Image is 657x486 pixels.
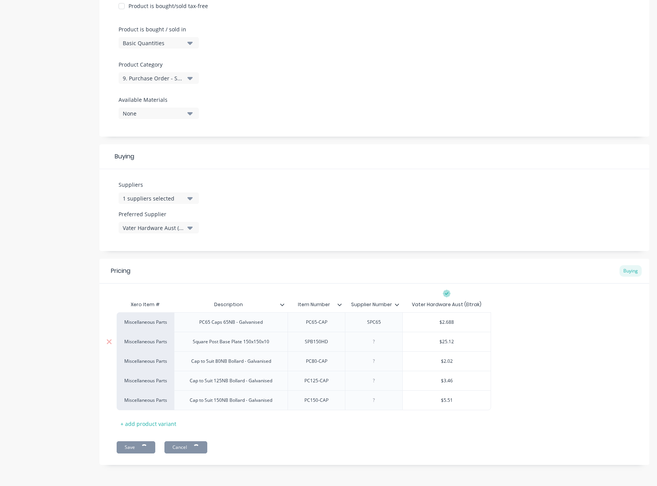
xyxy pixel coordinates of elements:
div: Miscellaneous Parts [124,397,166,404]
div: $5.51 [403,391,491,410]
div: 9. Purchase Order - Services [123,74,184,82]
div: Description [174,297,288,312]
div: Cap to Suit 150NB Bollard - Galvanised [184,395,278,405]
div: Miscellaneous Parts [124,319,166,326]
div: PC125-CAP [298,376,336,386]
div: Xero Item # [117,297,174,312]
div: Buying [99,144,649,169]
div: Pricing [111,266,130,276]
div: PC150-CAP [298,395,336,405]
div: Cap to Suit 125NB Bollard - Galvanised [184,376,278,386]
button: Basic Quantities [119,37,199,49]
div: Cap to Suit 80NB Bollard - Galvanised [185,356,277,366]
div: Vater Hardware Aust (Eltrak) [412,301,481,308]
div: Supplier Number [345,297,402,312]
div: Miscellaneous PartsSquare Post Base Plate 150x150x10SPB150HD$25.12 [117,332,491,351]
label: Product Category [119,60,195,68]
div: Item Number [288,297,345,312]
label: Suppliers [119,181,199,189]
button: Vater Hardware Aust (Eltrak) [119,222,199,233]
div: Basic Quantities [123,39,184,47]
div: Miscellaneous PartsCap to Suit 150NB Bollard - GalvanisedPC150-CAP$5.51 [117,390,491,410]
div: Product is bought/sold tax-free [128,2,208,10]
div: Buying [620,265,642,277]
div: Vater Hardware Aust (Eltrak) [123,224,184,232]
div: None [123,109,184,117]
div: PC65 Caps 65NB - Galvanised [193,317,269,327]
div: PC65-CAP [298,317,336,327]
div: Description [174,295,283,314]
label: Product is bought / sold in [119,25,195,33]
button: Save [117,441,155,453]
div: SPC65 [355,317,393,327]
div: Supplier Number [345,295,398,314]
div: Miscellaneous PartsCap to Suit 80NB Bollard - GalvanisedPC80-CAP$2.02 [117,351,491,371]
button: Cancel [164,441,207,453]
button: 9. Purchase Order - Services [119,72,199,84]
div: Miscellaneous PartsPC65 Caps 65NB - GalvanisedPC65-CAPSPC65$2.688 [117,312,491,332]
div: $2.02 [403,352,491,371]
div: Miscellaneous PartsCap to Suit 125NB Bollard - GalvanisedPC125-CAP$3.46 [117,371,491,390]
div: 1 suppliers selected [123,194,184,202]
div: Item Number [288,295,340,314]
div: $3.46 [403,371,491,390]
label: Available Materials [119,96,199,104]
div: Miscellaneous Parts [124,338,166,345]
button: None [119,108,199,119]
div: Miscellaneous Parts [124,358,166,365]
div: Square Post Base Plate 150x150x10 [187,337,275,347]
label: Preferred Supplier [119,210,199,218]
div: $25.12 [403,332,491,351]
div: SPB150HD [298,337,336,347]
button: 1 suppliers selected [119,192,199,204]
div: Miscellaneous Parts [124,377,166,384]
div: + add product variant [117,418,180,430]
div: $2.688 [403,313,491,332]
div: PC80-CAP [298,356,336,366]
